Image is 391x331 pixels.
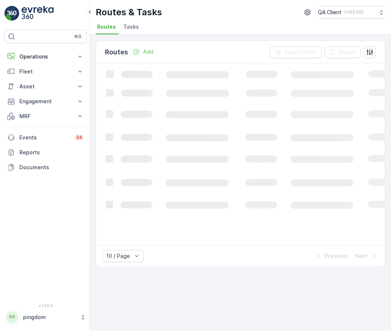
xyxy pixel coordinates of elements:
p: Export [339,48,356,56]
button: Add [130,47,156,56]
button: Export [324,46,361,58]
button: Fleet [4,64,87,79]
button: Next [355,252,379,261]
p: Reports [19,149,84,156]
p: Routes [105,47,128,57]
span: Tasks [123,23,139,31]
p: pingdom [23,313,76,321]
button: MRF [4,109,87,124]
button: QA Client(+03:00) [318,6,385,19]
p: MRF [19,113,72,120]
p: Events [19,134,70,141]
p: Add [143,48,153,56]
button: PPpingdom [4,309,87,325]
p: Next [355,252,368,260]
span: v 1.49.0 [4,303,87,308]
button: Previous [314,252,349,261]
button: Engagement [4,94,87,109]
a: Documents [4,160,87,175]
button: Asset [4,79,87,94]
p: Previous [325,252,348,260]
p: ⌘B [74,34,82,40]
p: Clear Filters [284,48,317,56]
p: Engagement [19,98,72,105]
button: Operations [4,49,87,64]
a: Reports [4,145,87,160]
p: Routes & Tasks [96,6,162,18]
img: logo [4,6,19,21]
div: PP [6,311,18,323]
span: Routes [97,23,116,31]
p: Asset [19,83,72,90]
p: ( +03:00 ) [344,9,363,15]
p: QA Client [318,9,341,16]
p: Fleet [19,68,72,75]
a: Events34 [4,130,87,145]
p: 34 [76,135,82,141]
button: Clear Filters [270,46,321,58]
p: Operations [19,53,72,60]
p: Documents [19,164,84,171]
img: logo_light-DOdMpM7g.png [22,6,54,21]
